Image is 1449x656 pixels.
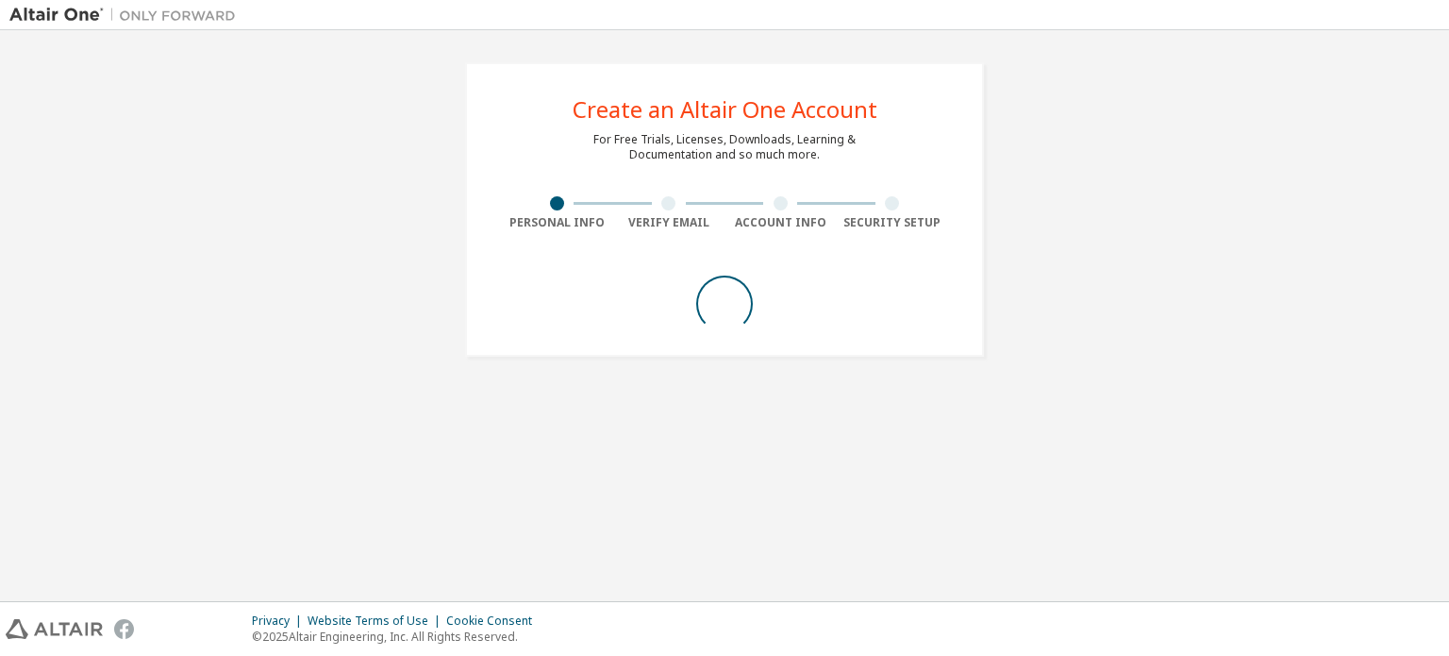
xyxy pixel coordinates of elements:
div: Website Terms of Use [308,614,446,629]
img: Altair One [9,6,245,25]
div: Personal Info [501,215,613,230]
div: Create an Altair One Account [573,98,877,121]
p: © 2025 Altair Engineering, Inc. All Rights Reserved. [252,629,543,645]
div: Verify Email [613,215,725,230]
div: Cookie Consent [446,614,543,629]
img: facebook.svg [114,619,134,639]
div: Account Info [724,215,837,230]
div: Privacy [252,614,308,629]
img: altair_logo.svg [6,619,103,639]
div: Security Setup [837,215,949,230]
div: For Free Trials, Licenses, Downloads, Learning & Documentation and so much more. [593,132,856,162]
